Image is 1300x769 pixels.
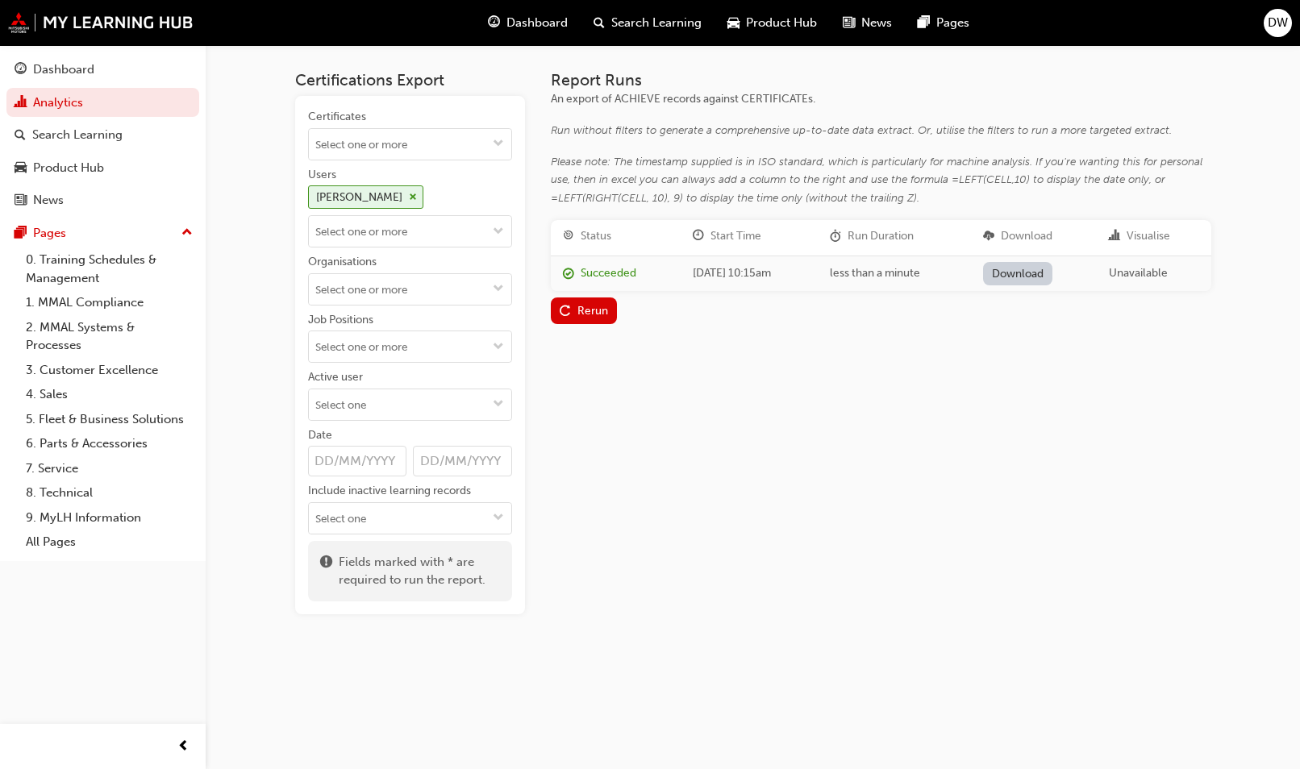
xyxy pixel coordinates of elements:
[19,456,199,481] a: 7. Service
[493,226,504,239] span: down-icon
[15,128,26,143] span: search-icon
[15,63,27,77] span: guage-icon
[693,264,806,283] div: [DATE] 10:15am
[1109,230,1120,243] span: chart-icon
[8,12,194,33] img: mmal
[551,297,618,324] button: Rerun
[715,6,830,39] a: car-iconProduct Hub
[551,153,1211,208] div: Please note: The timestamp supplied is in ISO standard, which is particularly for machine analysi...
[19,382,199,407] a: 4. Sales
[19,290,199,315] a: 1. MMAL Compliance
[1127,227,1170,246] div: Visualise
[936,14,969,32] span: Pages
[6,185,199,215] a: News
[19,247,199,290] a: 0. Training Schedules & Management
[551,92,815,106] span: An export of ACHIEVE records against CERTIFICATEs.
[6,52,199,218] button: DashboardAnalyticsSearch LearningProduct HubNews
[843,13,855,33] span: news-icon
[493,283,504,297] span: down-icon
[308,483,471,499] div: Include inactive learning records
[19,315,199,358] a: 2. MMAL Systems & Processes
[485,129,511,160] button: toggle menu
[1001,227,1052,246] div: Download
[19,358,199,383] a: 3. Customer Excellence
[861,14,892,32] span: News
[485,331,511,362] button: toggle menu
[6,218,199,248] button: Pages
[493,341,504,355] span: down-icon
[33,224,66,243] div: Pages
[308,427,332,443] div: Date
[32,126,123,144] div: Search Learning
[577,304,608,318] div: Rerun
[727,13,740,33] span: car-icon
[308,312,373,328] div: Job Positions
[611,14,702,32] span: Search Learning
[320,553,332,589] span: exclaim-icon
[339,553,500,589] span: Fields marked with * are required to run the report.
[1264,9,1292,37] button: DW
[177,737,190,757] span: prev-icon
[983,262,1053,285] a: Download
[33,191,64,210] div: News
[983,230,994,243] span: download-icon
[6,153,199,183] a: Product Hub
[6,88,199,118] a: Analytics
[848,227,914,246] div: Run Duration
[710,227,761,246] div: Start Time
[905,6,982,39] a: pages-iconPages
[33,60,94,79] div: Dashboard
[309,216,511,247] input: Users[PERSON_NAME]cross-icontoggle menu
[830,264,959,283] div: less than a minute
[19,480,199,505] a: 8. Technical
[581,6,715,39] a: search-iconSearch Learning
[15,96,27,110] span: chart-icon
[15,193,27,208] span: news-icon
[309,274,511,305] input: Organisationstoggle menu
[1268,14,1288,32] span: DW
[33,159,104,177] div: Product Hub
[295,71,525,89] h3: Certifications Export
[485,503,511,534] button: toggle menu
[594,13,605,33] span: search-icon
[308,369,363,385] div: Active user
[19,407,199,432] a: 5. Fleet & Business Solutions
[918,13,930,33] span: pages-icon
[308,167,336,183] div: Users
[309,129,511,160] input: Certificatestoggle menu
[409,193,417,202] span: cross-icon
[563,230,574,243] span: target-icon
[15,227,27,241] span: pages-icon
[485,389,511,420] button: toggle menu
[488,13,500,33] span: guage-icon
[485,274,511,305] button: toggle menu
[15,161,27,176] span: car-icon
[309,331,511,362] input: Job Positionstoggle menu
[581,264,636,283] div: Succeeded
[560,306,571,319] span: replay-icon
[830,230,841,243] span: duration-icon
[309,389,511,420] input: Active usertoggle menu
[581,227,611,246] div: Status
[493,138,504,152] span: down-icon
[551,71,1211,89] h3: Report Runs
[6,120,199,150] a: Search Learning
[19,505,199,530] a: 9. MyLH Information
[6,55,199,85] a: Dashboard
[493,512,504,526] span: down-icon
[309,503,511,534] input: Include inactive learning recordstoggle menu
[746,14,817,32] span: Product Hub
[506,14,568,32] span: Dashboard
[181,222,193,243] span: up-icon
[413,446,512,476] input: Date
[830,6,905,39] a: news-iconNews
[485,216,511,247] button: toggle menu
[308,254,377,270] div: Organisations
[316,189,402,207] div: [PERSON_NAME]
[551,122,1211,140] div: Run without filters to generate a comprehensive up-to-date data extract. Or, utilise the filters ...
[308,109,366,125] div: Certificates
[493,398,504,412] span: down-icon
[475,6,581,39] a: guage-iconDashboard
